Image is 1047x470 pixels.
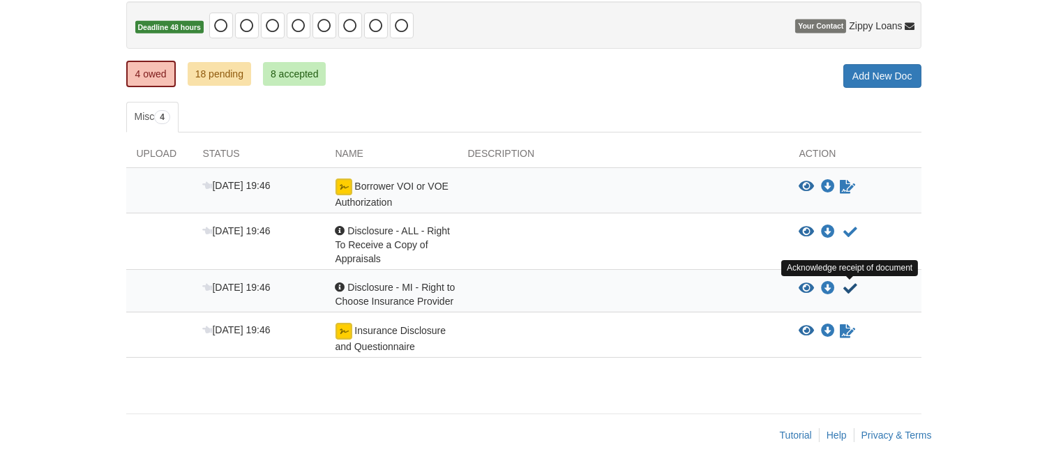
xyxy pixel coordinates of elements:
button: View Insurance Disclosure and Questionnaire [799,324,815,338]
span: [DATE] 19:46 [203,225,271,236]
span: Insurance Disclosure and Questionnaire [336,325,446,352]
span: Disclosure - MI - Right to Choose Insurance Provider [336,282,455,307]
a: Waiting for your co-borrower to e-sign [839,179,857,195]
span: Zippy Loans [849,20,902,33]
a: Download Borrower VOI or VOE Authorization [822,181,836,192]
a: 18 pending [188,62,251,86]
button: View Borrower VOI or VOE Authorization [799,180,815,194]
a: Privacy & Terms [861,430,932,441]
a: Download Disclosure - MI - Right to Choose Insurance Provider [822,283,836,294]
span: 4 [154,110,170,124]
img: esign icon [336,323,352,340]
div: Status [193,146,325,167]
a: Download Disclosure - ALL - Right To Receive a Copy of Appraisals [822,227,836,238]
span: [DATE] 19:46 [203,324,271,335]
span: Borrower VOI or VOE Authorization [336,181,449,208]
div: Upload [126,146,193,167]
span: Deadline 48 hours [135,21,204,34]
a: Tutorial [780,430,812,441]
a: Add New Doc [843,64,921,88]
button: View Disclosure - MI - Right to Choose Insurance Provider [799,282,815,296]
span: Disclosure - ALL - Right To Receive a Copy of Appraisals [336,225,450,264]
span: [DATE] 19:46 [203,282,271,293]
a: Waiting for your co-borrower to e-sign [839,323,857,340]
span: [DATE] 19:46 [203,180,271,191]
a: Help [827,430,847,441]
a: Download Insurance Disclosure and Questionnaire [822,326,836,337]
a: 4 owed [126,61,176,87]
div: Name [325,146,458,167]
button: Acknowledge receipt of document [843,224,859,241]
button: Acknowledge receipt of document [843,280,859,297]
div: Action [789,146,921,167]
div: Acknowledge receipt of document [781,260,918,276]
div: Description [458,146,789,167]
a: 8 accepted [263,62,326,86]
span: Your Contact [795,20,846,33]
button: View Disclosure - ALL - Right To Receive a Copy of Appraisals [799,225,815,239]
img: esign [336,179,352,195]
a: Misc [126,102,179,132]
